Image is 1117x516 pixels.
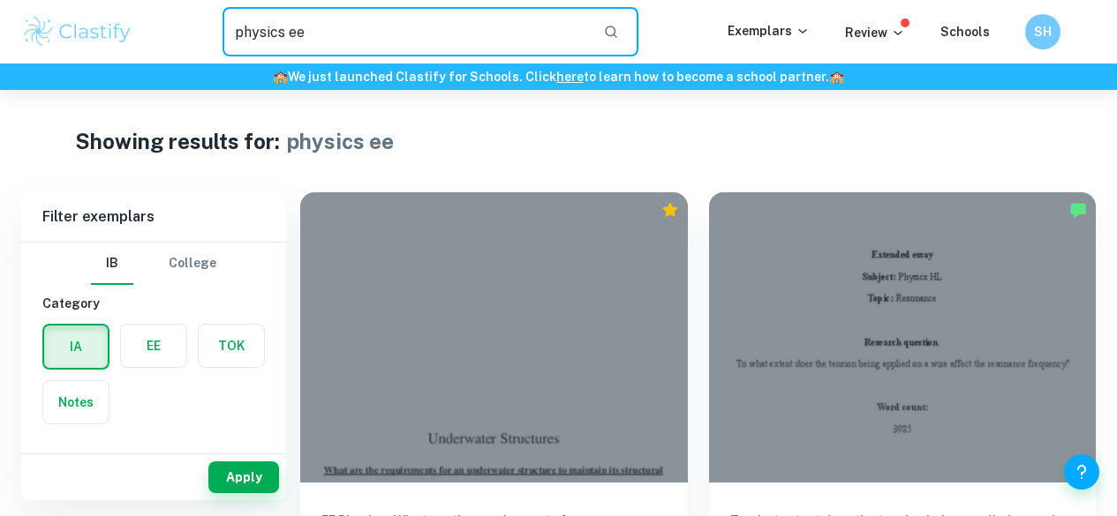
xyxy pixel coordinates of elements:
h1: physics ee [287,125,394,157]
div: Filter type choice [91,243,216,285]
button: IB [91,243,133,285]
p: Exemplars [728,21,810,41]
button: SH [1025,14,1060,49]
img: Clastify logo [21,14,133,49]
button: EE [121,325,186,367]
h6: Filter exemplars [21,192,286,242]
span: 🏫 [829,70,844,84]
input: Search for any exemplars... [223,7,589,56]
button: College [169,243,216,285]
img: Marked [1069,201,1087,219]
h6: SH [1033,22,1053,41]
a: here [556,70,584,84]
button: Notes [43,381,109,423]
a: Schools [940,25,990,39]
button: TOK [199,325,264,367]
button: IA [44,325,108,368]
h6: Subject [42,445,265,465]
button: Help and Feedback [1064,454,1099,490]
h1: Showing results for: [75,125,280,157]
h6: We just launched Clastify for Schools. Click to learn how to become a school partner. [4,67,1113,86]
div: Premium [661,201,679,219]
h6: Category [42,294,265,313]
p: Review [845,23,905,42]
button: Apply [208,461,279,493]
span: 🏫 [273,70,288,84]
